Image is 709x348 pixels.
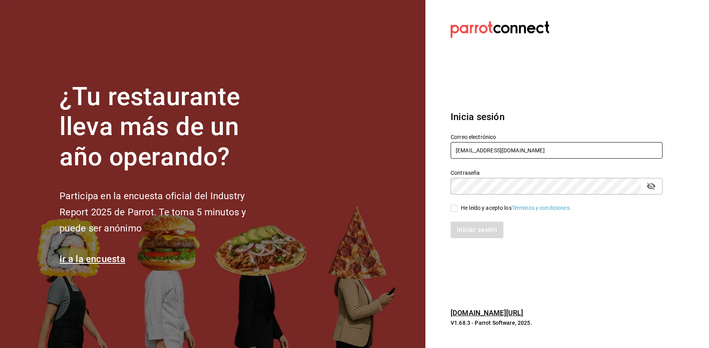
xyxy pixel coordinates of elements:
label: Correo electrónico [451,134,663,139]
p: V1.68.3 - Parrot Software, 2025. [451,319,663,327]
h3: Inicia sesión [451,110,663,124]
label: Contraseña [451,170,663,175]
a: Términos y condiciones. [512,205,571,211]
h1: ¿Tu restaurante lleva más de un año operando? [59,82,272,172]
div: He leído y acepto los [461,204,571,212]
input: Ingresa tu correo electrónico [451,142,663,159]
a: Ir a la encuesta [59,254,125,265]
h2: Participa en la encuesta oficial del Industry Report 2025 de Parrot. Te toma 5 minutos y puede se... [59,188,272,236]
button: passwordField [644,180,658,193]
a: [DOMAIN_NAME][URL] [451,309,523,317]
